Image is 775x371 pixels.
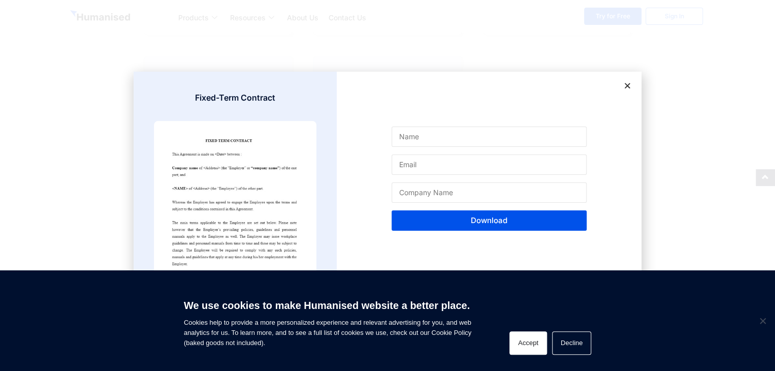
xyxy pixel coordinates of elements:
[552,331,591,355] button: Decline
[392,154,587,175] input: Email
[392,210,587,231] button: Download
[471,217,507,224] span: Download
[757,316,767,326] span: Decline
[392,127,587,147] input: Name
[154,92,316,103] h3: Fixed-Term Contract
[509,331,547,355] button: Accept
[184,298,471,313] h6: We use cookies to make Humanised website a better place.
[184,293,471,348] span: Cookies help to provide a more personalized experience and relevant advertising for you, and web ...
[392,182,587,203] input: Company Name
